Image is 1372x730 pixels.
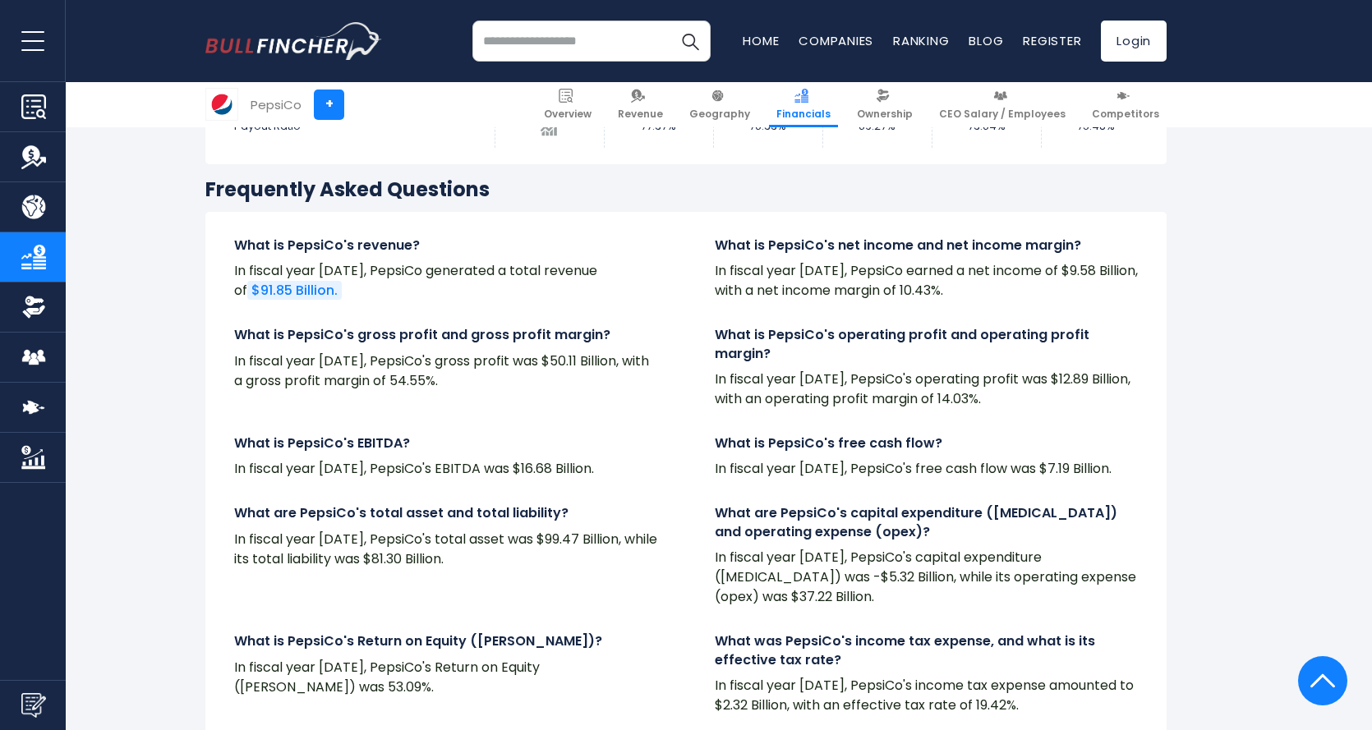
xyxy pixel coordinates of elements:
p: In fiscal year [DATE], PepsiCo generated a total revenue of [234,261,657,301]
a: Companies [799,32,873,49]
h4: What is PepsiCo's free cash flow? [715,434,1138,452]
p: In fiscal year [DATE], PepsiCo's capital expenditure ([MEDICAL_DATA]) was -$5.32 Billion, while i... [715,548,1138,607]
a: Competitors [1084,82,1167,127]
a: Overview [536,82,599,127]
a: $91.85 Billion. [247,281,342,300]
h4: What was PepsiCo's income tax expense, and what is its effective tax rate? [715,632,1138,669]
h4: What is PepsiCo's revenue? [234,236,657,255]
p: In fiscal year [DATE], PepsiCo earned a net income of $9.58 Billion, with a net income margin of ... [715,261,1138,301]
span: Competitors [1092,108,1159,121]
span: Geography [689,108,750,121]
h4: What are PepsiCo's total asset and total liability? [234,504,657,522]
span: Ownership [857,108,913,121]
span: CEO Salary / Employees [939,108,1066,121]
a: Blog [969,32,1003,49]
h4: What is PepsiCo's operating profit and operating profit margin? [715,326,1138,363]
a: Ownership [849,82,920,127]
a: Login [1101,21,1167,62]
img: Ownership [21,295,46,319]
p: In fiscal year [DATE], PepsiCo's income tax expense amounted to $2.32 Billion, with an effective ... [715,676,1138,715]
h4: What is PepsiCo's gross profit and gross profit margin? [234,326,657,344]
p: In fiscal year [DATE], PepsiCo's free cash flow was $7.19 Billion. [715,459,1138,479]
img: PEP logo [206,89,237,120]
span: Revenue [618,108,663,121]
h4: What is PepsiCo's EBITDA? [234,434,657,452]
a: Home [743,32,779,49]
h4: What is PepsiCo's Return on Equity ([PERSON_NAME])? [234,632,657,650]
h4: What is PepsiCo's net income and net income margin? [715,236,1138,255]
p: In fiscal year [DATE], PepsiCo's EBITDA was $16.68 Billion. [234,459,657,479]
a: CEO Salary / Employees [932,82,1073,127]
button: Search [670,21,711,62]
h3: Frequently Asked Questions [205,177,1167,202]
a: Geography [682,82,757,127]
p: In fiscal year [DATE], PepsiCo's operating profit was $12.89 Billion, with an operating profit ma... [715,370,1138,409]
a: Financials [769,82,838,127]
img: bullfincher logo [205,22,382,60]
p: In fiscal year [DATE], PepsiCo's Return on Equity ([PERSON_NAME]) was 53.09%. [234,658,657,697]
a: Ranking [893,32,949,49]
span: Financials [776,108,831,121]
span: Overview [544,108,592,121]
p: In fiscal year [DATE], PepsiCo's total asset was $99.47 Billion, while its total liability was $8... [234,530,657,569]
a: Revenue [610,82,670,127]
a: + [314,90,344,120]
p: In fiscal year [DATE], PepsiCo's gross profit was $50.11 Billion, with a gross profit margin of 5... [234,351,657,391]
div: PepsiCo [251,95,302,114]
h4: What are PepsiCo's capital expenditure ([MEDICAL_DATA]) and operating expense (opex)? [715,504,1138,541]
a: Go to homepage [205,22,382,60]
a: Register [1023,32,1081,49]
